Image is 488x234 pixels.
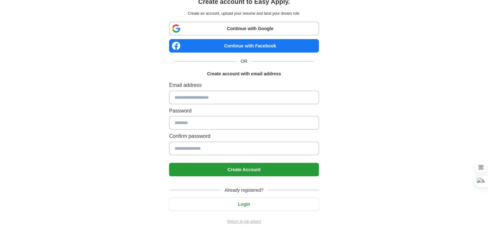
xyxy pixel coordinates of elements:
p: Create an account, upload your resume and land your dream role. [170,11,318,17]
label: Email address [169,81,319,89]
label: Password [169,107,319,115]
a: Continue with Facebook [169,39,319,53]
button: Login [169,197,319,211]
button: Create Account [169,163,319,176]
span: OR [237,58,251,65]
a: Login [169,202,319,207]
span: Already registered? [221,187,267,194]
label: Confirm password [169,132,319,140]
a: Continue with Google [169,22,319,35]
h1: Create account with email address [207,70,281,77]
a: Return to job advert [169,219,319,225]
